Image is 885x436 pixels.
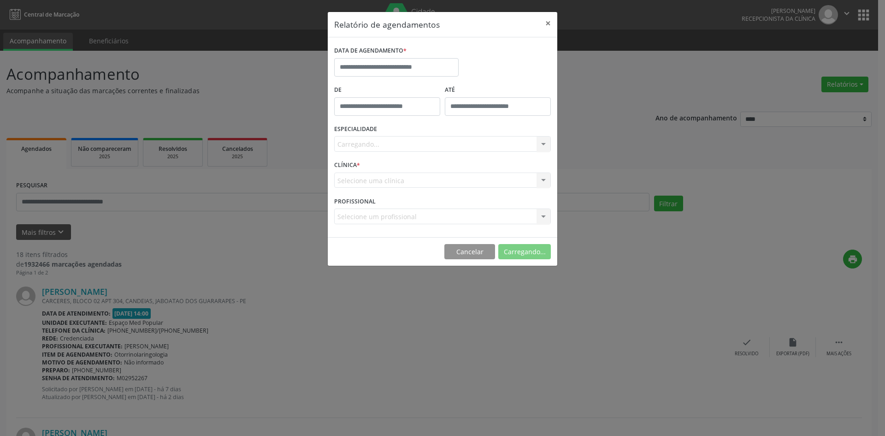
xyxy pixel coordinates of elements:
h5: Relatório de agendamentos [334,18,440,30]
label: PROFISSIONAL [334,194,376,209]
button: Carregando... [498,244,551,260]
label: CLÍNICA [334,158,360,173]
label: DATA DE AGENDAMENTO [334,44,407,58]
label: ATÉ [445,83,551,97]
button: Close [539,12,557,35]
label: ESPECIALIDADE [334,122,377,137]
label: De [334,83,440,97]
button: Cancelar [444,244,495,260]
